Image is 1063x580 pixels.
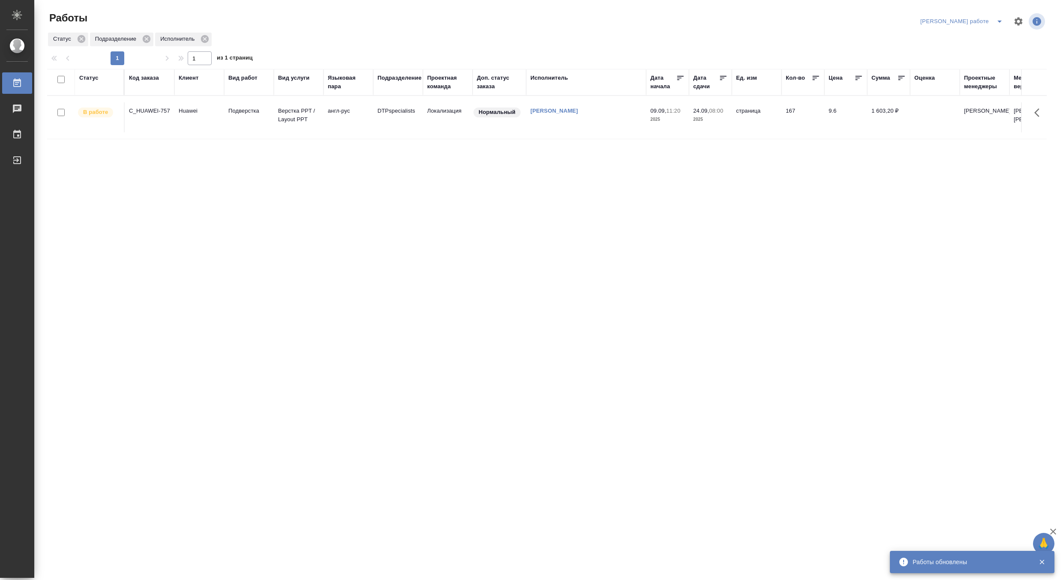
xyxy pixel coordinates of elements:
[328,74,369,91] div: Языковая пара
[530,108,578,114] a: [PERSON_NAME]
[479,108,515,117] p: Нормальный
[824,102,867,132] td: 9.6
[1029,102,1050,123] button: Здесь прячутся важные кнопки
[228,74,258,82] div: Вид работ
[90,33,153,46] div: Подразделение
[53,35,74,43] p: Статус
[155,33,212,46] div: Исполнитель
[160,35,198,43] p: Исполнитель
[693,74,719,91] div: Дата сдачи
[423,102,473,132] td: Локализация
[427,74,468,91] div: Проектная команда
[650,74,676,91] div: Дата начала
[736,74,757,82] div: Ед. изм
[179,107,220,115] p: Huawei
[83,108,108,117] p: В работе
[179,74,198,82] div: Клиент
[228,107,269,115] p: Подверстка
[1033,533,1054,554] button: 🙏
[48,33,88,46] div: Статус
[79,74,99,82] div: Статус
[1008,11,1029,32] span: Настроить таблицу
[693,108,709,114] p: 24.09,
[829,74,843,82] div: Цена
[477,74,522,91] div: Доп. статус заказа
[666,108,680,114] p: 11:20
[278,74,310,82] div: Вид услуги
[217,53,253,65] span: из 1 страниц
[278,107,319,124] p: Верстка PPT / Layout PPT
[709,108,723,114] p: 08:00
[1014,107,1055,124] p: [PERSON_NAME], [PERSON_NAME]
[129,107,170,115] div: C_HUAWEI-757
[47,11,87,25] span: Работы
[871,74,890,82] div: Сумма
[650,108,666,114] p: 09.09,
[914,74,935,82] div: Оценка
[1029,13,1047,30] span: Посмотреть информацию
[95,35,139,43] p: Подразделение
[323,102,373,132] td: англ-рус
[693,115,728,124] p: 2025
[77,107,120,118] div: Исполнитель выполняет работу
[964,74,1005,91] div: Проектные менеджеры
[377,74,422,82] div: Подразделение
[782,102,824,132] td: 167
[650,115,685,124] p: 2025
[1014,74,1055,91] div: Менеджеры верстки
[129,74,159,82] div: Код заказа
[530,74,568,82] div: Исполнитель
[786,74,805,82] div: Кол-во
[913,558,1026,566] div: Работы обновлены
[960,102,1009,132] td: [PERSON_NAME]
[732,102,782,132] td: страница
[373,102,423,132] td: DTPspecialists
[867,102,910,132] td: 1 603,20 ₽
[1033,558,1051,566] button: Закрыть
[1036,535,1051,553] span: 🙏
[918,15,1008,28] div: split button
